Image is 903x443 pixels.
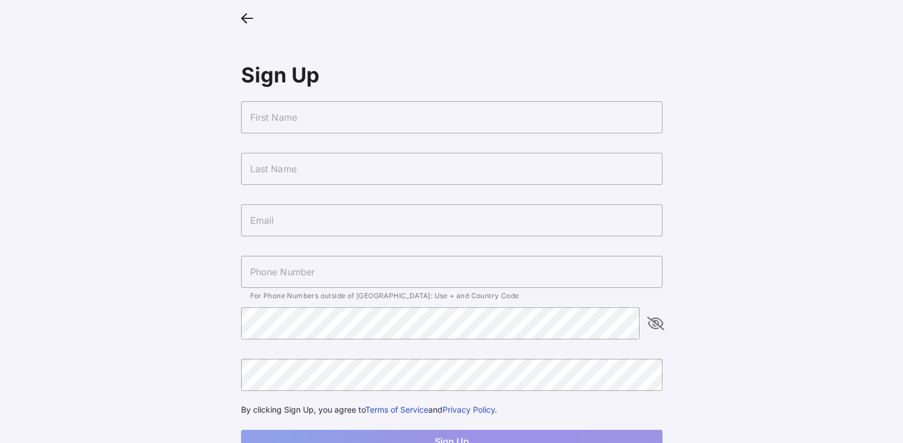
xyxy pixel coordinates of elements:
input: Email [241,204,663,236]
a: Terms of Service [365,405,428,414]
div: By clicking Sign Up, you agree to and . [241,404,663,416]
span: For Phone Numbers outside of [GEOGRAPHIC_DATA]: Use + and Country Code [250,291,519,300]
input: First Name [241,101,663,133]
input: Phone Number [241,256,663,288]
i: appended action [649,317,663,330]
div: Sign Up [241,62,663,88]
input: Last Name [241,153,663,185]
a: Privacy Policy [443,405,495,414]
